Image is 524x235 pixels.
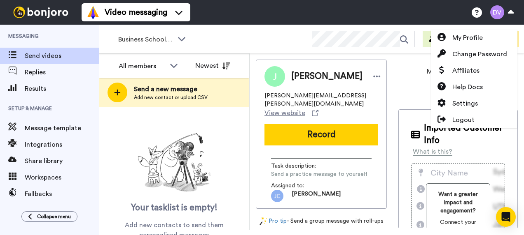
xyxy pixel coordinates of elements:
span: Send a practice message to yourself [271,170,367,178]
span: Workspaces [25,173,99,182]
img: magic-wand.svg [260,217,267,226]
span: Assigned to: [271,182,329,190]
button: Collapse menu [21,211,77,222]
a: Settings [431,95,517,112]
button: Invite [423,31,463,47]
img: bj-logo-header-white.svg [10,7,72,18]
span: Share library [25,156,99,166]
span: [PERSON_NAME] [292,190,341,202]
span: Add new contact or upload CSV [134,94,208,101]
a: My Profile [431,30,517,46]
a: Help Docs [431,79,517,95]
a: View website [264,108,318,118]
span: Fallbacks [25,189,99,199]
span: Affiliates [452,66,480,76]
span: View website [264,108,305,118]
span: Video messaging [105,7,167,18]
span: My Profile [452,33,483,43]
span: Logout [452,115,475,125]
a: Pro tip [260,217,287,226]
a: Change Password [431,46,517,62]
span: Business School 2025 [118,35,173,44]
span: Task description : [271,162,329,170]
span: Change Password [452,49,507,59]
span: Imported Customer Info [424,122,505,147]
button: Record [264,124,378,145]
div: - Send a group message with roll-ups [256,217,387,226]
img: Image of Jennifer catchpole [264,66,285,87]
span: Settings [452,99,478,108]
a: Affiliates [431,62,517,79]
button: Newest [189,58,236,74]
span: Message template [25,123,99,133]
img: vm-color.svg [87,6,100,19]
span: Collapse menu [37,213,71,220]
span: Your tasklist is empty! [131,202,218,214]
div: Open Intercom Messenger [496,207,516,227]
a: Logout [431,112,517,128]
img: jc.png [271,190,283,202]
span: Move [427,67,449,76]
span: Want a greater impact and engagement? [433,190,483,215]
div: All members [119,61,166,71]
span: Help Docs [452,82,483,92]
span: [PERSON_NAME][EMAIL_ADDRESS][PERSON_NAME][DOMAIN_NAME] [264,92,378,108]
span: [PERSON_NAME] [291,70,363,83]
span: Integrations [25,140,99,150]
img: ready-set-action.png [133,130,215,196]
div: What is this? [413,147,452,157]
span: Replies [25,67,99,77]
span: Send videos [25,51,99,61]
span: Send a new message [134,84,208,94]
span: Results [25,84,99,94]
